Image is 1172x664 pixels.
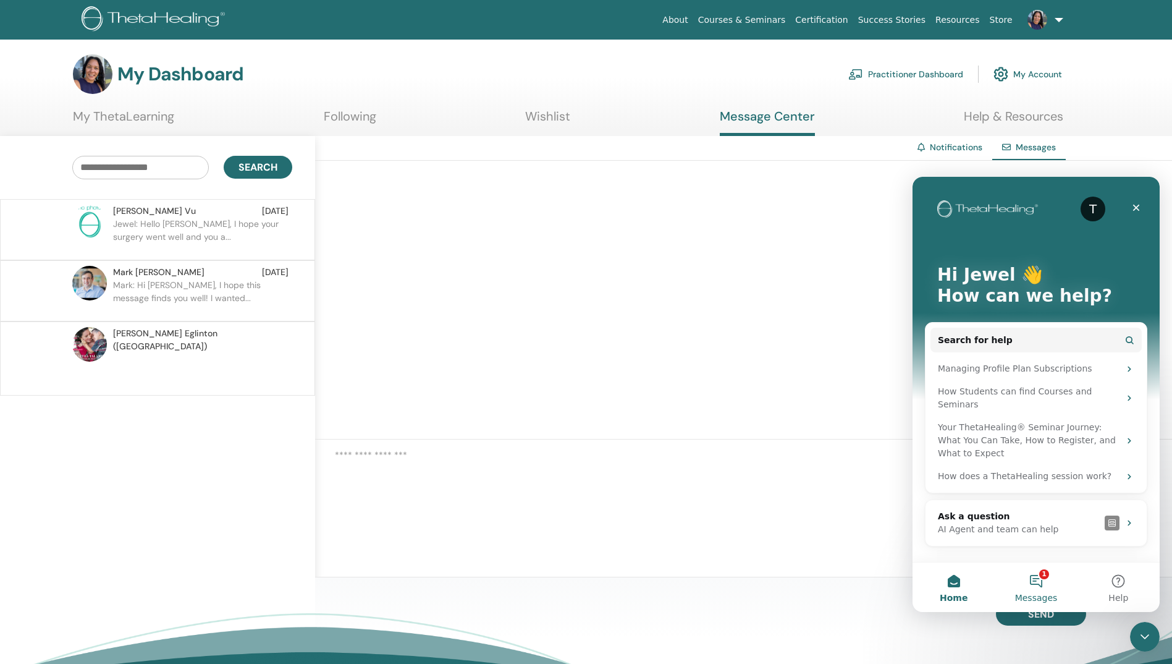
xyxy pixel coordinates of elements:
a: About [657,9,693,32]
span: [DATE] [262,205,289,218]
a: Help & Resources [964,109,1063,133]
img: default.jpg [72,327,107,362]
p: Mark: Hi [PERSON_NAME], I hope this message finds you well! I wanted... [113,279,292,316]
span: Search [238,161,277,174]
a: Wishlist [525,109,570,133]
a: Notifications [930,142,982,153]
span: [PERSON_NAME] Eglinton ([GEOGRAPHIC_DATA]) [113,327,289,353]
button: Send [996,602,1086,626]
img: default.jpg [1027,10,1047,30]
span: Mark [PERSON_NAME] [113,266,204,279]
img: chalkboard-teacher.svg [848,69,863,80]
a: My ThetaLearning [73,109,174,133]
a: My Account [993,61,1062,88]
img: logo.png [82,6,229,34]
span: [PERSON_NAME] Vu [113,205,196,218]
img: no-photo.png [72,205,107,239]
img: default.jpg [72,266,107,300]
img: default.jpg [73,54,112,94]
button: Search [224,156,292,179]
a: Practitioner Dashboard [848,61,963,88]
img: cog.svg [993,64,1008,85]
span: [DATE] [262,266,289,279]
a: Message Center [720,109,815,136]
iframe: Intercom live chat [913,177,1160,612]
a: Certification [790,9,853,32]
a: Resources [930,9,985,32]
a: Following [324,109,376,133]
a: Courses & Seminars [693,9,791,32]
a: Success Stories [853,9,930,32]
p: Jewel: Hello [PERSON_NAME], I hope your surgery went well and you a... [113,218,292,255]
a: Store [985,9,1018,32]
iframe: Intercom live chat [1130,622,1160,652]
span: Messages [1016,142,1056,153]
span: Send [1028,608,1054,621]
h3: My Dashboard [117,63,243,85]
